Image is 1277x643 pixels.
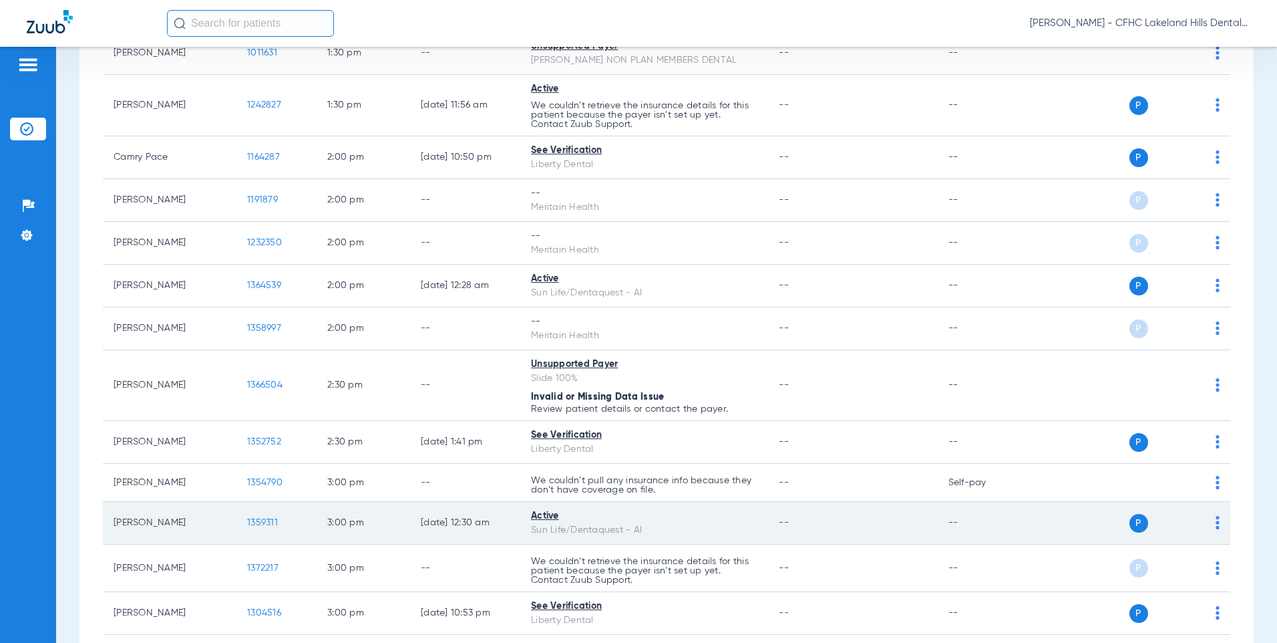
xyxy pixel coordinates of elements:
[410,136,520,179] td: [DATE] 10:50 PM
[779,518,789,527] span: --
[779,238,789,247] span: --
[247,563,279,573] span: 1372217
[103,136,236,179] td: Camry Pace
[531,186,757,201] div: --
[103,307,236,350] td: [PERSON_NAME]
[531,158,757,172] div: Liberty Dental
[247,608,281,618] span: 1304516
[1129,559,1148,577] span: P
[410,75,520,136] td: [DATE] 11:56 AM
[1030,17,1250,30] span: [PERSON_NAME] - CFHC Lakeland Hills Dental
[410,179,520,222] td: --
[247,48,277,57] span: 1011631
[247,324,281,333] span: 1358997
[103,350,236,421] td: [PERSON_NAME]
[531,101,757,129] p: We couldn’t retrieve the insurance details for this patient because the payer isn’t set up yet. C...
[317,265,410,307] td: 2:00 PM
[779,152,789,162] span: --
[779,100,789,110] span: --
[531,201,757,215] div: Meritain Health
[410,350,520,421] td: --
[531,329,757,343] div: Meritain Health
[247,152,280,162] span: 1164287
[531,600,757,614] div: See Verification
[938,222,1028,265] td: --
[779,478,789,487] span: --
[531,476,757,495] p: We couldn’t pull any insurance info because they don’t have coverage on file.
[1129,96,1148,115] span: P
[1216,321,1220,335] img: group-dot-blue.svg
[410,32,520,75] td: --
[938,421,1028,464] td: --
[938,32,1028,75] td: --
[531,272,757,286] div: Active
[531,428,757,442] div: See Verification
[938,350,1028,421] td: --
[531,82,757,96] div: Active
[317,592,410,635] td: 3:00 PM
[410,265,520,307] td: [DATE] 12:28 AM
[410,592,520,635] td: [DATE] 10:53 PM
[531,442,757,457] div: Liberty Dental
[317,75,410,136] td: 1:30 PM
[410,307,520,350] td: --
[410,222,520,265] td: --
[1216,378,1220,392] img: group-dot-blue.svg
[938,265,1028,307] td: --
[938,592,1028,635] td: --
[27,10,73,33] img: Zuub Logo
[1216,279,1220,292] img: group-dot-blue.svg
[1216,236,1220,249] img: group-dot-blue.svg
[531,53,757,68] div: [PERSON_NAME] NON PLAN MEMBERS DENTAL
[317,545,410,592] td: 3:00 PM
[779,563,789,573] span: --
[531,286,757,300] div: Sun Life/Dentaquest - AI
[1129,604,1148,623] span: P
[531,557,757,585] p: We couldn’t retrieve the insurance details for this patient because the payer isn’t set up yet. C...
[17,57,39,73] img: hamburger-icon
[317,421,410,464] td: 2:30 PM
[531,243,757,257] div: Meritain Health
[317,464,410,502] td: 3:00 PM
[247,100,281,110] span: 1242827
[938,179,1028,222] td: --
[938,307,1028,350] td: --
[1216,561,1220,575] img: group-dot-blue.svg
[317,307,410,350] td: 2:00 PM
[247,281,281,290] span: 1364539
[317,222,410,265] td: 2:00 PM
[531,614,757,628] div: Liberty Dental
[779,48,789,57] span: --
[103,421,236,464] td: [PERSON_NAME]
[1129,319,1148,338] span: P
[1216,193,1220,207] img: group-dot-blue.svg
[103,222,236,265] td: [PERSON_NAME]
[1216,46,1220,59] img: group-dot-blue.svg
[938,136,1028,179] td: --
[247,518,278,527] span: 1359311
[103,502,236,545] td: [PERSON_NAME]
[779,608,789,618] span: --
[1216,516,1220,529] img: group-dot-blue.svg
[103,545,236,592] td: [PERSON_NAME]
[103,464,236,502] td: [PERSON_NAME]
[103,179,236,222] td: [PERSON_NAME]
[1210,579,1277,643] div: Chat Widget
[531,358,757,372] div: Unsupported Payer
[1129,234,1148,253] span: P
[317,179,410,222] td: 2:00 PM
[103,265,236,307] td: [PERSON_NAME]
[103,75,236,136] td: [PERSON_NAME]
[103,32,236,75] td: [PERSON_NAME]
[247,195,278,205] span: 1191879
[1129,148,1148,167] span: P
[1216,476,1220,489] img: group-dot-blue.svg
[1216,150,1220,164] img: group-dot-blue.svg
[1216,435,1220,448] img: group-dot-blue.svg
[531,144,757,158] div: See Verification
[1129,514,1148,533] span: P
[247,437,281,446] span: 1352752
[531,392,664,402] span: Invalid or Missing Data Issue
[938,464,1028,502] td: Self-pay
[531,229,757,243] div: --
